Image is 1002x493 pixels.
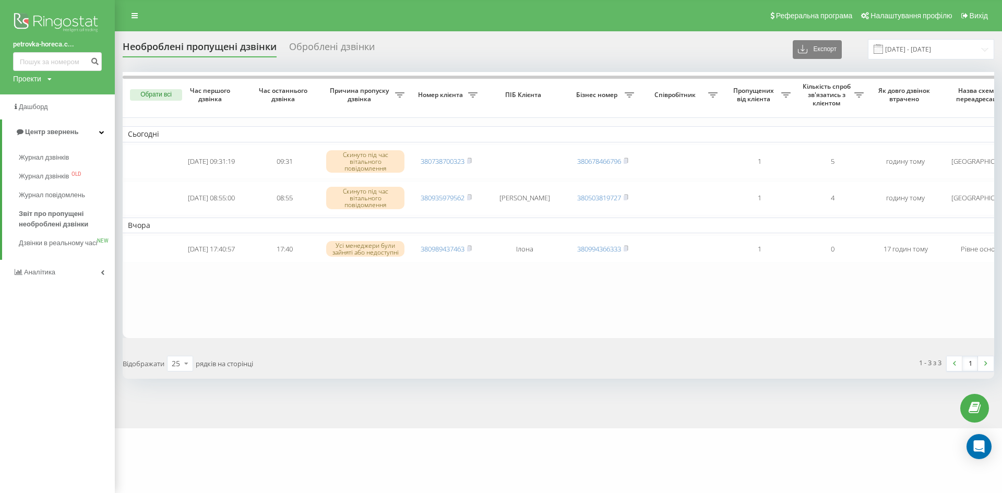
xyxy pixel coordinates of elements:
[196,359,253,368] span: рядків на сторінці
[326,241,404,257] div: Усі менеджери були зайняті або недоступні
[19,190,85,200] span: Журнал повідомлень
[172,358,180,369] div: 25
[248,181,321,215] td: 08:55
[967,434,992,459] div: Open Intercom Messenger
[577,193,621,202] a: 380503819727
[970,11,988,20] span: Вихід
[19,209,110,230] span: Звіт про пропущені необроблені дзвінки
[2,119,115,145] a: Центр звернень
[796,235,869,263] td: 0
[577,244,621,254] a: 380994366333
[19,238,97,248] span: Дзвінки в реальному часі
[19,171,69,182] span: Журнал дзвінків
[183,87,240,103] span: Час першого дзвінка
[13,39,102,50] a: petrovka-horeca.c...
[919,357,941,368] div: 1 - 3 з 3
[869,145,942,179] td: годину тому
[19,148,115,167] a: Журнал дзвінків
[415,91,468,99] span: Номер клієнта
[776,11,853,20] span: Реферальна програма
[19,186,115,205] a: Журнал повідомлень
[175,145,248,179] td: [DATE] 09:31:19
[962,356,978,371] a: 1
[723,235,796,263] td: 1
[793,40,842,59] button: Експорт
[796,145,869,179] td: 5
[256,87,313,103] span: Час останнього дзвінка
[25,128,78,136] span: Центр звернень
[645,91,708,99] span: Співробітник
[13,52,102,71] input: Пошук за номером
[577,157,621,166] a: 380678466796
[421,193,464,202] a: 380935979562
[123,359,164,368] span: Відображати
[796,181,869,215] td: 4
[869,181,942,215] td: годину тому
[877,87,934,103] span: Як довго дзвінок втрачено
[492,91,557,99] span: ПІБ Клієнта
[19,152,69,163] span: Журнал дзвінків
[19,234,115,252] a: Дзвінки в реальному часіNEW
[19,167,115,186] a: Журнал дзвінківOLD
[289,41,375,57] div: Оброблені дзвінки
[13,74,41,84] div: Проекти
[483,235,566,263] td: Ілона
[19,205,115,234] a: Звіт про пропущені необроблені дзвінки
[571,91,625,99] span: Бізнес номер
[869,235,942,263] td: 17 годин тому
[723,181,796,215] td: 1
[421,244,464,254] a: 380989437463
[19,103,48,111] span: Дашборд
[326,87,395,103] span: Причина пропуску дзвінка
[801,82,854,107] span: Кількість спроб зв'язатись з клієнтом
[24,268,55,276] span: Аналiтика
[870,11,952,20] span: Налаштування профілю
[723,145,796,179] td: 1
[130,89,182,101] button: Обрати всі
[326,150,404,173] div: Скинуто під час вітального повідомлення
[421,157,464,166] a: 380738700323
[248,235,321,263] td: 17:40
[326,187,404,210] div: Скинуто під час вітального повідомлення
[13,10,102,37] img: Ringostat logo
[175,235,248,263] td: [DATE] 17:40:57
[175,181,248,215] td: [DATE] 08:55:00
[483,181,566,215] td: [PERSON_NAME]
[728,87,781,103] span: Пропущених від клієнта
[123,41,277,57] div: Необроблені пропущені дзвінки
[248,145,321,179] td: 09:31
